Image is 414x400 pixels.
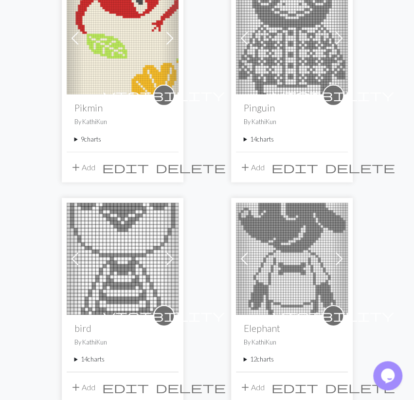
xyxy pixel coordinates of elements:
[268,158,322,177] button: Edit
[236,33,348,42] a: Roald
[244,355,340,364] summary: 12charts
[74,102,171,113] h2: Pikmin
[156,161,226,174] span: delete
[272,86,394,105] i: private
[271,382,318,393] i: Edit
[271,381,318,394] span: edit
[103,306,225,326] i: private
[325,381,395,394] span: delete
[152,158,229,177] button: Delete
[322,158,398,177] button: Delete
[373,361,404,390] iframe: chat widget
[244,135,340,144] summary: 14charts
[102,381,149,394] span: edit
[322,378,398,397] button: Delete
[102,161,149,174] span: edit
[239,161,251,174] span: add
[74,323,171,334] h2: bird
[74,338,171,347] p: By KathiKun
[70,381,82,394] span: add
[271,161,318,174] span: edit
[103,86,225,105] i: private
[236,378,268,397] button: Add
[239,381,251,394] span: add
[99,378,152,397] button: Edit
[271,162,318,173] i: Edit
[67,33,179,42] a: Pikmin
[244,117,340,127] p: By KathiKun
[99,158,152,177] button: Edit
[244,102,340,113] h2: Pinguin
[74,355,171,364] summary: 14charts
[236,203,348,315] img: Dizzy
[103,308,225,323] span: visibility
[67,378,99,397] button: Add
[268,378,322,397] button: Edit
[152,378,229,397] button: Delete
[74,135,171,144] summary: 9charts
[103,88,225,103] span: visibility
[236,253,348,262] a: Dizzy
[325,161,395,174] span: delete
[272,306,394,326] i: private
[244,323,340,334] h2: Elephant
[74,117,171,127] p: By KathiKun
[156,381,226,394] span: delete
[244,338,340,347] p: By KathiKun
[102,382,149,393] i: Edit
[236,158,268,177] button: Add
[70,161,82,174] span: add
[67,203,179,315] img: Twiggy
[272,308,394,323] span: visibility
[102,162,149,173] i: Edit
[272,88,394,103] span: visibility
[67,158,99,177] button: Add
[67,253,179,262] a: Twiggy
